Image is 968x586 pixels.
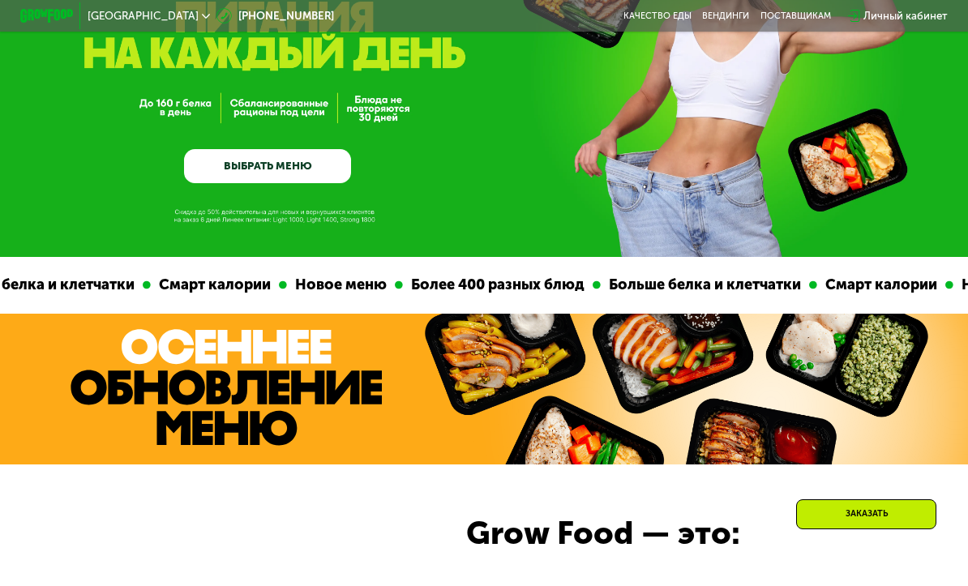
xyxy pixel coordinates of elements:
span: [GEOGRAPHIC_DATA] [88,11,199,21]
a: ВЫБРАТЬ МЕНЮ [184,149,351,182]
div: Больше белка и клетчатки [599,274,807,297]
a: [PHONE_NUMBER] [216,8,334,24]
div: Личный кабинет [863,8,948,24]
div: Заказать [796,499,936,529]
div: Смарт калории [149,274,277,297]
div: Смарт калории [816,274,944,297]
div: Grow Food — это: [466,510,787,558]
div: Более 400 разных блюд [401,274,591,297]
a: Качество еды [623,11,692,21]
a: Вендинги [702,11,749,21]
div: поставщикам [760,11,831,21]
div: Новое меню [285,274,393,297]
